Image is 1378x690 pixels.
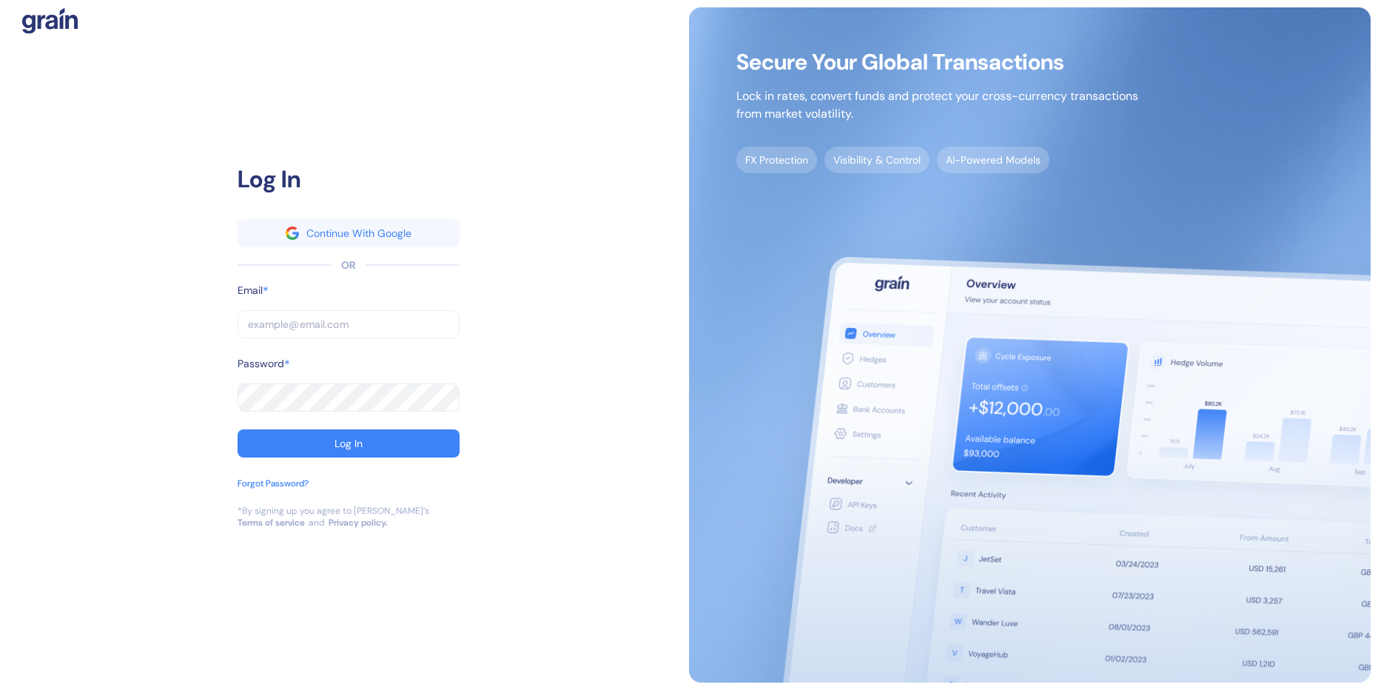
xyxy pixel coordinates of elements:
[238,477,309,505] button: Forgot Password?
[238,429,460,458] button: Log In
[238,310,460,338] input: example@email.com
[937,147,1049,173] span: AI-Powered Models
[286,227,299,240] img: google
[238,356,284,372] label: Password
[329,517,388,529] a: Privacy policy.
[238,219,460,247] button: googleContinue With Google
[689,7,1371,683] img: signup-main-image
[306,228,411,238] div: Continue With Google
[238,477,309,490] div: Forgot Password?
[238,161,460,197] div: Log In
[238,283,263,298] label: Email
[335,438,363,449] div: Log In
[341,258,355,273] div: OR
[309,517,325,529] div: and
[22,7,78,34] img: logo
[736,55,1138,70] span: Secure Your Global Transactions
[736,147,817,173] span: FX Protection
[238,505,429,517] div: *By signing up you agree to [PERSON_NAME]’s
[238,517,305,529] a: Terms of service
[824,147,930,173] span: Visibility & Control
[736,87,1138,123] p: Lock in rates, convert funds and protect your cross-currency transactions from market volatility.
